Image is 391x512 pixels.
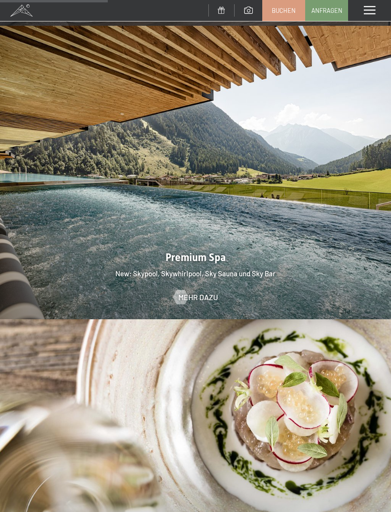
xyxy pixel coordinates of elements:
[272,6,296,15] span: Buchen
[311,6,342,15] span: Anfragen
[174,292,218,303] a: Mehr dazu
[263,0,305,21] a: Buchen
[306,0,348,21] a: Anfragen
[178,292,218,303] span: Mehr dazu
